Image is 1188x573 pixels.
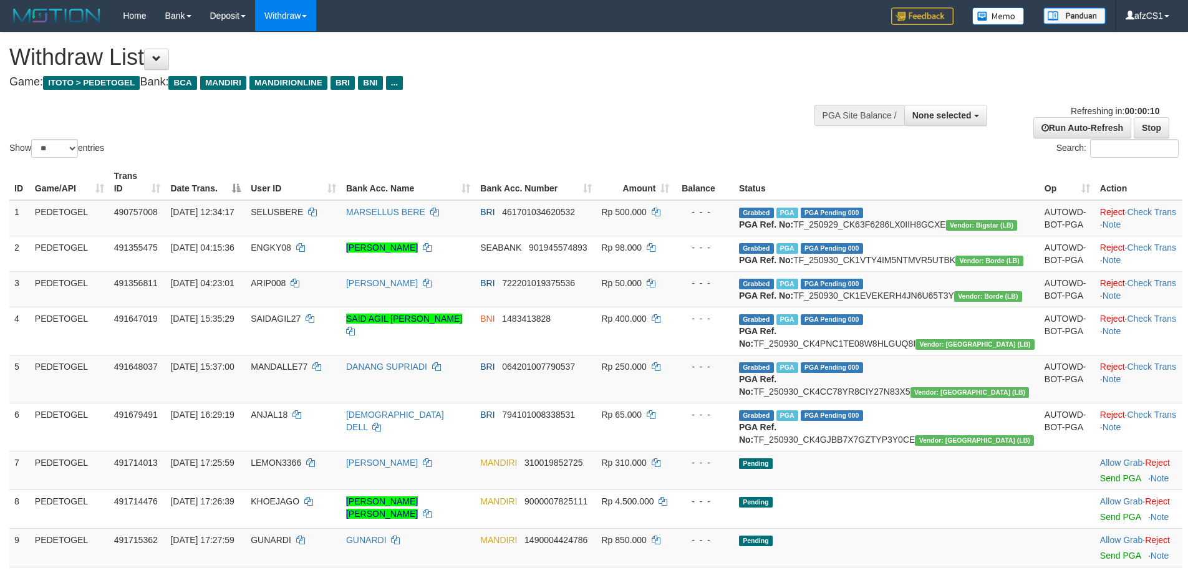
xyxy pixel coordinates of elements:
[1127,410,1176,420] a: Check Trans
[739,255,793,265] b: PGA Ref. No:
[1040,165,1095,200] th: Op: activate to sort column ascending
[1103,422,1121,432] a: Note
[1103,255,1121,265] a: Note
[1090,139,1179,158] input: Search:
[1151,551,1169,561] a: Note
[524,458,582,468] span: Copy 310019852725 to clipboard
[1040,403,1095,451] td: AUTOWD-BOT-PGA
[480,496,517,506] span: MANDIRI
[346,278,418,288] a: [PERSON_NAME]
[346,243,418,253] a: [PERSON_NAME]
[1151,473,1169,483] a: Note
[1056,139,1179,158] label: Search:
[1145,458,1170,468] a: Reject
[109,165,166,200] th: Trans ID: activate to sort column ascending
[170,496,234,506] span: [DATE] 17:26:39
[734,165,1040,200] th: Status
[597,165,675,200] th: Amount: activate to sort column ascending
[602,314,647,324] span: Rp 400.000
[1127,243,1176,253] a: Check Trans
[1100,551,1141,561] a: Send PGA
[739,314,774,325] span: Grabbed
[331,76,355,90] span: BRI
[734,403,1040,451] td: TF_250930_CK4GJBB7X7GZTYP3Y0CE
[1100,278,1125,288] a: Reject
[904,105,987,126] button: None selected
[801,208,863,218] span: PGA Pending
[734,355,1040,403] td: TF_250930_CK4CC78YR8CIY27N83X5
[502,314,551,324] span: Copy 1483413828 to clipboard
[1095,307,1182,355] td: · ·
[9,139,104,158] label: Show entries
[9,200,30,236] td: 1
[1095,403,1182,451] td: · ·
[170,314,234,324] span: [DATE] 15:35:29
[480,410,495,420] span: BRI
[170,362,234,372] span: [DATE] 15:37:00
[1095,489,1182,528] td: ·
[1071,106,1159,116] span: Refreshing in:
[114,278,158,288] span: 491356811
[602,362,647,372] span: Rp 250.000
[346,314,462,324] a: SAID AGIL [PERSON_NAME]
[165,165,246,200] th: Date Trans.: activate to sort column descending
[801,243,863,254] span: PGA Pending
[776,410,798,421] span: Marked by afzCS1
[251,314,301,324] span: SAIDAGIL27
[475,165,596,200] th: Bank Acc. Number: activate to sort column ascending
[602,207,647,217] span: Rp 500.000
[346,535,387,545] a: GUNARDI
[801,410,863,421] span: PGA Pending
[734,236,1040,271] td: TF_250930_CK1VTY4IM5NTMVR5UTBK
[346,458,418,468] a: [PERSON_NAME]
[801,279,863,289] span: PGA Pending
[200,76,246,90] span: MANDIRI
[114,496,158,506] span: 491714476
[114,410,158,420] span: 491679491
[9,528,30,567] td: 9
[480,243,521,253] span: SEABANK
[1100,473,1141,483] a: Send PGA
[9,45,780,70] h1: Withdraw List
[386,76,403,90] span: ...
[602,243,642,253] span: Rp 98.000
[9,451,30,489] td: 7
[739,422,776,445] b: PGA Ref. No:
[529,243,587,253] span: Copy 901945574893 to clipboard
[251,207,303,217] span: SELUSBERE
[739,536,773,546] span: Pending
[1100,243,1125,253] a: Reject
[346,207,425,217] a: MARSELLUS BERE
[1095,236,1182,271] td: · ·
[9,76,780,89] h4: Game: Bank:
[602,278,642,288] span: Rp 50.000
[1100,362,1125,372] a: Reject
[1095,200,1182,236] td: · ·
[1103,326,1121,336] a: Note
[1100,458,1145,468] span: ·
[1095,271,1182,307] td: · ·
[1095,355,1182,403] td: · ·
[915,339,1035,350] span: Vendor URL: https://dashboard.q2checkout.com/secure
[1127,362,1176,372] a: Check Trans
[358,76,382,90] span: BNI
[739,410,774,421] span: Grabbed
[9,271,30,307] td: 3
[1103,374,1121,384] a: Note
[30,307,109,355] td: PEDETOGEL
[246,165,341,200] th: User ID: activate to sort column ascending
[776,362,798,373] span: Marked by afzCS1
[30,165,109,200] th: Game/API: activate to sort column ascending
[9,307,30,355] td: 4
[114,535,158,545] span: 491715362
[43,76,140,90] span: ITOTO > PEDETOGEL
[674,165,733,200] th: Balance
[1124,106,1159,116] strong: 00:00:10
[679,206,728,218] div: - - -
[30,451,109,489] td: PEDETOGEL
[346,362,427,372] a: DANANG SUPRIADI
[679,312,728,325] div: - - -
[1103,291,1121,301] a: Note
[251,496,299,506] span: KHOEJAGO
[946,220,1018,231] span: Vendor URL: https://dashboard.q2checkout.com/secure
